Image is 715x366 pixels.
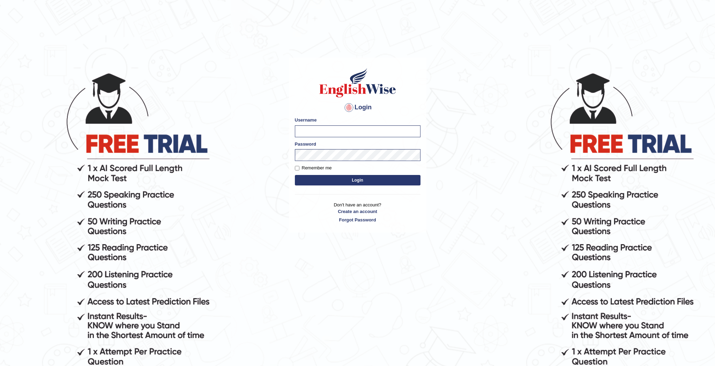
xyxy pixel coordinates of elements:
p: Don't have an account? [295,202,420,223]
h4: Login [295,102,420,113]
label: Remember me [295,164,332,171]
input: Remember me [295,166,299,170]
a: Create an account [295,208,420,215]
button: Login [295,175,420,185]
label: Password [295,141,316,147]
img: Logo of English Wise sign in for intelligent practice with AI [318,67,397,98]
label: Username [295,117,317,123]
a: Forgot Password [295,217,420,223]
